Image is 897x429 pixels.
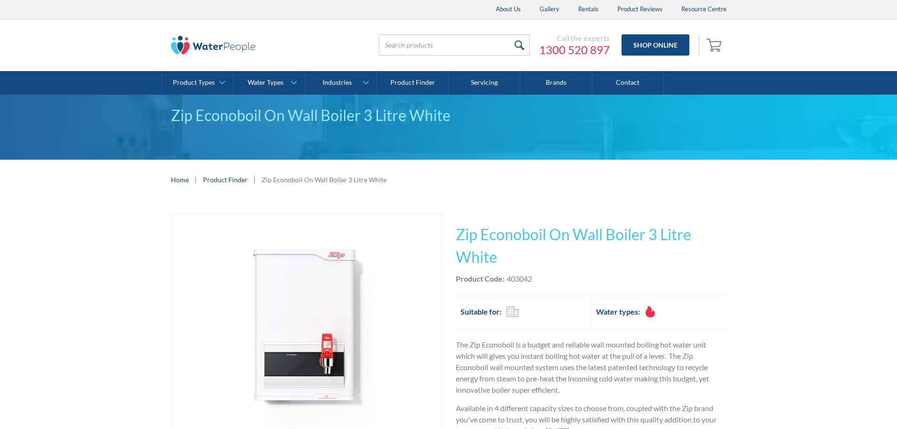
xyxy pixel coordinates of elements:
[323,79,352,87] div: Industries
[171,175,189,185] a: Home
[173,79,215,87] div: Product Types
[520,71,592,95] a: Brands
[203,175,248,185] a: Product Finder
[596,306,640,317] h2: Water types:
[539,33,610,43] div: Call the experts
[252,174,257,185] div: |
[456,223,727,268] h1: Zip Econoboil On Wall Boiler 3 Litre White
[248,79,283,87] div: Water Types
[456,274,504,283] strong: Product Code:
[507,273,532,284] div: 403042
[704,34,727,57] a: Open empty cart
[234,71,305,95] a: Water Types
[377,71,449,95] a: Product Finder
[592,71,664,95] a: Contact
[539,43,610,57] a: 1300 520 897
[194,174,198,185] div: |
[706,37,724,52] img: shopping cart
[305,71,376,95] a: Industries
[461,306,501,317] h2: Suitable for:
[379,34,530,56] input: Search products
[262,175,387,185] div: Zip Econoboil On Wall Boiler 3 Litre White
[622,34,689,56] a: Shop Online
[162,71,233,95] a: Product Types
[171,36,256,55] img: The Water People
[171,104,727,127] div: Zip Econoboil On Wall Boiler 3 Litre White
[449,71,520,95] a: Servicing
[456,339,727,396] p: The Zip Econoboil is a budget and reliable wall mounted boiling hot water unit which will gives y...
